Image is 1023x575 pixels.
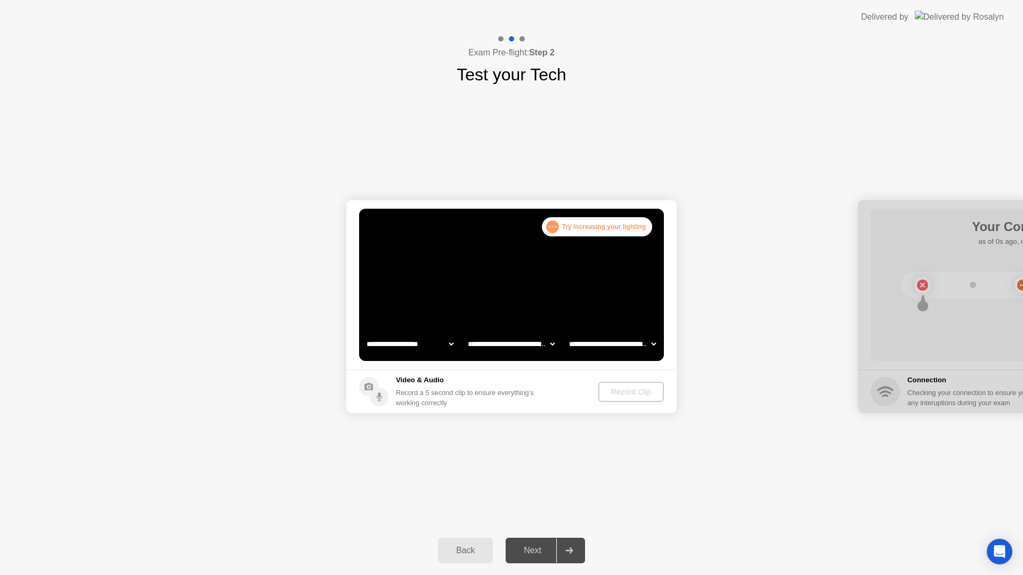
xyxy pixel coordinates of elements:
[468,46,555,59] h4: Exam Pre-flight:
[546,220,559,233] div: . . .
[441,546,490,555] div: Back
[915,11,1004,23] img: Delivered by Rosalyn
[603,388,660,396] div: Record Clip
[396,375,538,385] h5: Video & Audio
[987,539,1012,564] div: Open Intercom Messenger
[598,382,664,402] button: Record Clip
[457,62,566,87] h1: Test your Tech
[509,546,556,555] div: Next
[861,11,908,23] div: Delivered by
[396,388,538,408] div: Record a 5 second clip to ensure everything’s working correctly
[364,333,456,355] select: Available cameras
[506,538,585,563] button: Next
[466,333,557,355] select: Available speakers
[529,48,555,57] b: Step 2
[542,217,652,236] div: Try increasing your lighting
[567,333,658,355] select: Available microphones
[438,538,493,563] button: Back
